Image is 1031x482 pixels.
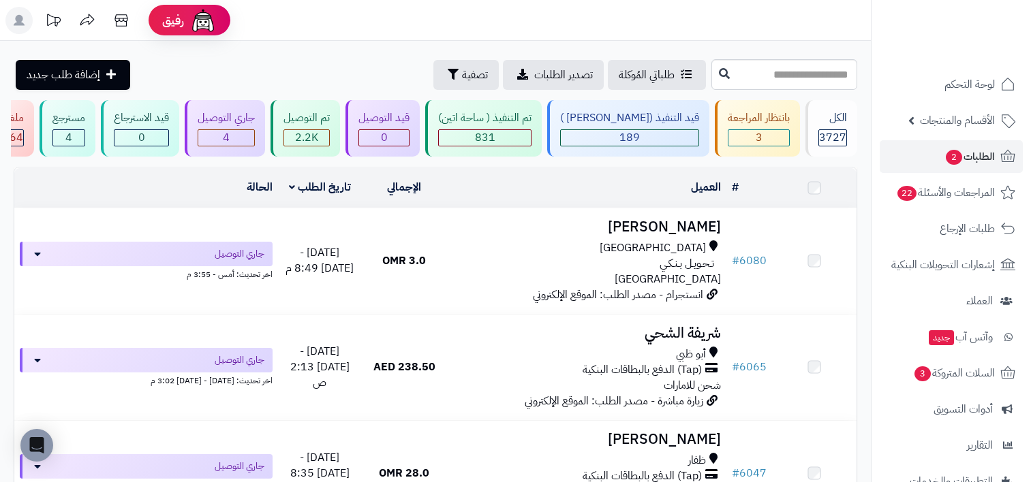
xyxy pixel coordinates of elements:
[732,253,739,269] span: #
[880,68,1023,101] a: لوحة التحكم
[20,266,273,280] div: اخر تحديث: أمس - 3:55 م
[359,130,409,146] div: 0
[138,129,145,146] span: 0
[929,330,954,345] span: جديد
[940,219,995,238] span: طلبات الإرجاع
[3,130,23,146] div: 464
[880,429,1023,462] a: التقارير
[732,359,767,375] a: #6065
[215,353,264,367] span: جاري التوصيل
[583,362,702,378] span: (Tap) الدفع بالبطاقات البنكية
[189,7,217,34] img: ai-face.png
[198,110,255,126] div: جاري التوصيل
[215,460,264,473] span: جاري التوصيل
[475,129,495,146] span: 831
[934,400,993,419] span: أدوات التسويق
[896,183,995,202] span: المراجعات والأسئلة
[619,129,640,146] span: 189
[691,179,721,195] a: العميل
[880,393,1023,425] a: أدوات التسويق
[525,393,703,409] span: زيارة مباشرة - مصدر الطلب: الموقع الإلكتروني
[3,129,23,146] span: 464
[223,129,230,146] span: 4
[198,130,254,146] div: 4
[462,67,488,83] span: تصفية
[920,111,995,130] span: الأقسام والمنتجات
[215,247,264,261] span: جاري التوصيل
[503,60,604,90] a: تصدير الطلبات
[732,465,767,481] a: #6047
[20,429,53,462] div: Open Intercom Messenger
[544,100,712,157] a: قيد التنفيذ ([PERSON_NAME] ) 189
[373,359,435,375] span: 238.50 AED
[283,110,330,126] div: تم التوصيل
[52,110,85,126] div: مسترجع
[664,377,721,393] span: شحن للامارات
[966,291,993,310] span: العملاء
[16,60,130,90] a: إضافة طلب جديد
[913,364,995,383] span: السلات المتروكة
[382,253,426,269] span: 3.0 OMR
[946,150,962,165] span: 2
[880,248,1023,281] a: إشعارات التحويلات البنكية
[433,60,499,90] button: تصفية
[728,110,790,126] div: بانتظار المراجعة
[289,179,351,195] a: تاريخ الطلب
[880,212,1023,245] a: طلبات الإرجاع
[891,255,995,274] span: إشعارات التحويلات البنكية
[358,110,410,126] div: قيد التوصيل
[290,343,350,391] span: [DATE] - [DATE] 2:13 ص
[756,129,763,146] span: 3
[728,130,789,146] div: 3
[37,100,98,157] a: مسترجع 4
[2,110,24,126] div: ملغي
[452,432,722,447] h3: [PERSON_NAME]
[608,60,706,90] a: طلباتي المُوكلة
[688,453,706,468] span: ظفار
[880,140,1023,173] a: الطلبات2
[732,179,739,195] a: #
[295,129,318,146] span: 2.2K
[600,240,706,256] span: [GEOGRAPHIC_DATA]
[36,7,70,37] a: تحديثات المنصة
[818,110,847,126] div: الكل
[27,67,100,83] span: إضافة طلب جديد
[938,36,1018,65] img: logo-2.png
[880,285,1023,317] a: العملاء
[819,129,846,146] span: 3727
[732,253,767,269] a: #6080
[284,130,329,146] div: 2232
[387,179,421,195] a: الإجمالي
[182,100,268,157] a: جاري التوصيل 4
[162,12,184,29] span: رفيق
[268,100,343,157] a: تم التوصيل 2.2K
[422,100,544,157] a: تم التنفيذ ( ساحة اتين) 831
[20,372,273,387] div: اخر تحديث: [DATE] - [DATE] 3:02 م
[676,347,706,362] span: أبو ظبي
[712,100,803,157] a: بانتظار المراجعة 3
[533,287,703,303] span: انستجرام - مصدر الطلب: الموقع الإلكتروني
[452,219,722,235] h3: [PERSON_NAME]
[452,325,722,341] h3: شريفة الشحي
[880,321,1023,353] a: وآتس آبجديد
[561,130,698,146] div: 189
[114,130,168,146] div: 0
[732,359,739,375] span: #
[880,357,1023,389] a: السلات المتروكة3
[914,366,931,381] span: 3
[343,100,422,157] a: قيد التوصيل 0
[660,256,714,272] span: تـحـويـل بـنـكـي
[381,129,388,146] span: 0
[732,465,739,481] span: #
[439,130,531,146] div: 831
[897,186,917,201] span: 22
[114,110,169,126] div: قيد الاسترجاع
[379,465,429,481] span: 28.0 OMR
[619,67,675,83] span: طلباتي المُوكلة
[534,67,593,83] span: تصدير الطلبات
[53,130,84,146] div: 4
[65,129,72,146] span: 4
[247,179,273,195] a: الحالة
[560,110,699,126] div: قيد التنفيذ ([PERSON_NAME] )
[803,100,860,157] a: الكل3727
